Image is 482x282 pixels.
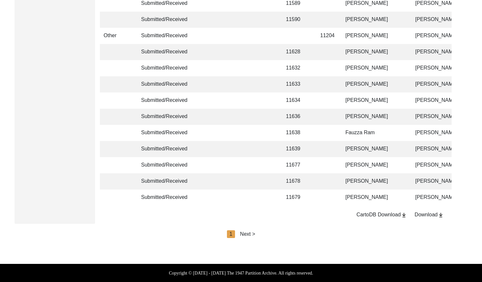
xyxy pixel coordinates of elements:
td: 11590 [282,12,311,28]
div: Next > [240,230,255,238]
td: Submitted/Received [137,157,196,173]
td: 11679 [282,190,311,206]
td: 11634 [282,92,311,109]
td: Submitted/Received [137,141,196,157]
td: [PERSON_NAME] [342,76,406,92]
td: Fauzza Ram [342,125,406,141]
td: Submitted/Received [137,173,196,190]
td: 11632 [282,60,311,76]
td: Submitted/Received [137,190,196,206]
td: Submitted/Received [137,76,196,92]
div: CartoDB Download [357,211,407,219]
td: [PERSON_NAME] [342,173,406,190]
td: 11677 [282,157,311,173]
td: [PERSON_NAME] [342,28,406,44]
td: [PERSON_NAME] [342,190,406,206]
td: Other [100,28,132,44]
label: Copyright © [DATE] - [DATE] The 1947 Partition Archive. All rights reserved. [169,270,313,277]
td: 11639 [282,141,311,157]
td: [PERSON_NAME] [342,141,406,157]
td: 11678 [282,173,311,190]
td: 11628 [282,44,311,60]
td: 11633 [282,76,311,92]
td: Submitted/Received [137,60,196,76]
td: [PERSON_NAME] [342,12,406,28]
div: Download [415,211,444,219]
td: Submitted/Received [137,109,196,125]
td: Submitted/Received [137,125,196,141]
td: [PERSON_NAME] [342,157,406,173]
td: 11204 [316,28,337,44]
td: Submitted/Received [137,44,196,60]
td: 11636 [282,109,311,125]
img: download-button.png [401,212,407,218]
td: Submitted/Received [137,12,196,28]
img: download-button.png [438,212,444,218]
td: [PERSON_NAME] [342,92,406,109]
td: [PERSON_NAME] [342,44,406,60]
td: [PERSON_NAME] [342,60,406,76]
td: 11638 [282,125,311,141]
td: [PERSON_NAME] [342,109,406,125]
div: 1 [227,230,235,238]
td: Submitted/Received [137,28,196,44]
td: Submitted/Received [137,92,196,109]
